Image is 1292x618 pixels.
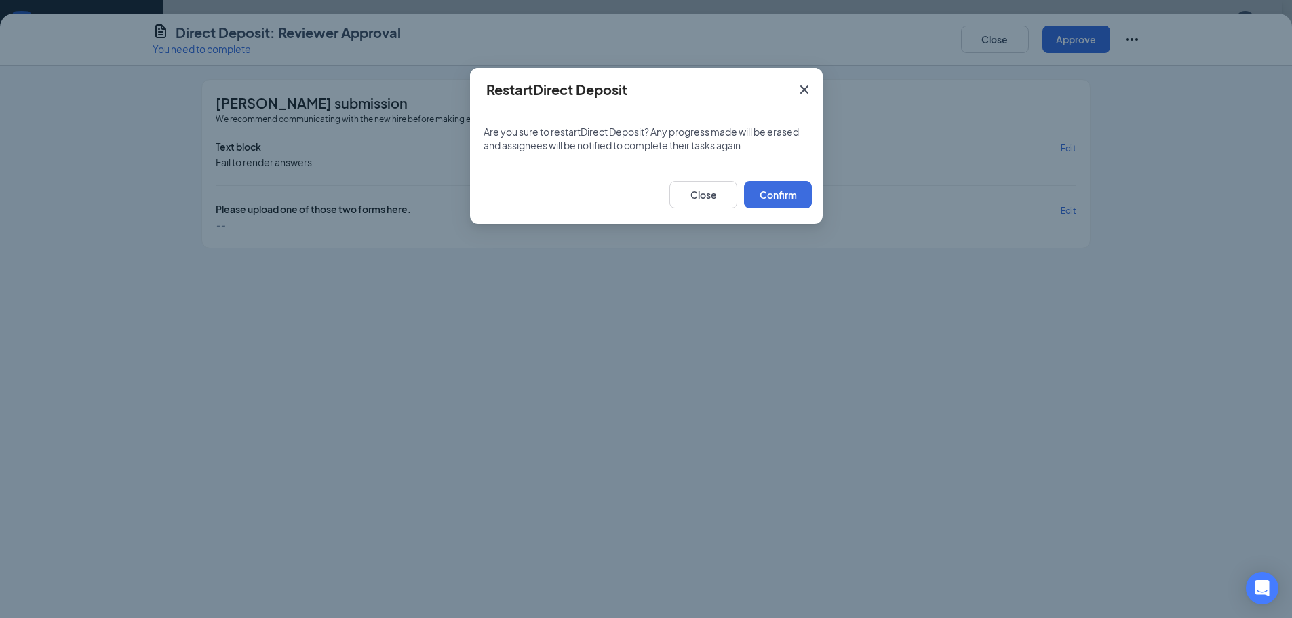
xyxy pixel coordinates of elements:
[669,181,737,208] button: Close
[484,125,809,152] p: Are you sure to restart Direct Deposit ? Any progress made will be erased and assignees will be n...
[786,68,823,111] button: Close
[796,81,813,98] svg: Cross
[1246,572,1278,604] div: Open Intercom Messenger
[486,80,627,99] h4: Restart Direct Deposit
[744,181,812,208] button: Confirm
